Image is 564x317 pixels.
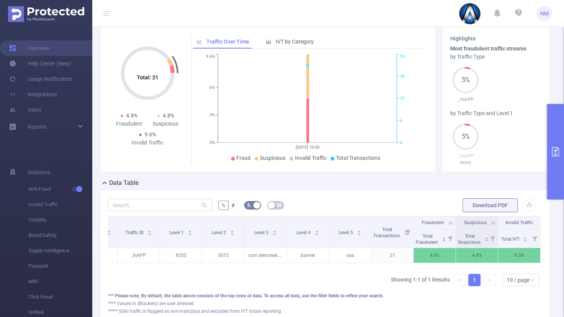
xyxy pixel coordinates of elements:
[507,274,529,286] div: 10 / page
[400,74,404,79] tspan: 18
[28,212,92,228] span: Visibility
[188,229,192,234] div: Sort
[484,238,489,241] i: icon: caret-down
[28,181,92,197] span: Anti-Fraud
[231,202,235,208] span: #
[28,274,92,289] span: MRC
[400,118,402,123] tspan: 6
[107,232,111,235] i: icon: caret-down
[450,159,481,167] p: 8555
[458,233,482,245] span: Total Suspicious
[272,232,276,235] i: icon: caret-down
[314,229,319,234] div: Sort
[107,229,111,234] div: Sort
[506,220,533,225] span: Invalid Traffic
[296,230,312,235] span: Level 4
[464,220,487,225] span: Suspicious
[373,227,401,238] span: Total Transactions
[391,274,450,286] li: Showing 1-1 of 1 Results
[28,119,47,134] a: Reports
[137,74,158,81] tspan: Total: 21
[108,292,542,299] div: *** Please note, By default, the table above consists of the top rows of data. To access all data...
[357,229,361,231] i: icon: caret-up
[272,229,276,231] i: icon: caret-up
[160,248,202,263] p: 8555
[170,230,185,235] span: Level 1
[28,258,92,274] span: Passport
[400,140,402,145] tspan: 0
[148,229,152,231] i: icon: caret-up
[148,120,184,128] div: Suspicious
[403,216,413,248] i: Filter menu
[414,248,456,263] p: 4.8%
[210,113,215,118] tspan: 3%
[400,54,404,59] tspan: 24
[247,203,251,207] i: icon: bg-colors
[357,232,361,235] i: icon: caret-down
[453,274,465,286] li: Previous Page
[126,112,138,119] span: 4.8%
[272,229,277,234] div: Sort
[206,54,215,59] tspan: 9.6%
[371,248,413,263] p: 21
[28,164,50,180] span: Solutions
[287,248,329,263] p: banner
[118,248,160,263] p: _InAPP
[129,139,166,147] div: Invalid Traffic
[28,124,47,130] span: Reports
[245,248,286,263] p: com.dencreak.spbook
[210,85,215,90] tspan: 6%
[9,71,72,87] a: Usage Notification
[314,232,319,235] i: icon: caret-down
[148,232,152,235] i: icon: caret-down
[450,35,542,43] h3: Highlights
[487,229,498,248] i: Filter menu
[453,134,479,140] span: 5%
[109,178,139,188] h2: Data Table
[125,230,145,235] span: Traffic ID
[221,202,225,208] span: %
[28,243,92,258] span: Supply Intelligence
[9,102,41,117] a: Users
[9,56,71,71] a: Help Center (New)
[28,228,92,243] span: Brand Safety
[107,229,111,231] i: icon: caret-up
[295,155,327,161] span: Invalid Traffic
[445,229,456,248] i: Filter menu
[456,248,498,263] p: 4.8%
[487,278,492,282] i: icon: right
[314,229,319,231] i: icon: caret-up
[450,53,542,61] div: by Traffic Type
[212,230,227,235] span: Level 2
[450,152,481,160] p: _InAPP
[484,274,496,286] li: Next Page
[230,229,235,234] div: Sort
[111,120,148,128] div: Fraudulent
[197,39,202,44] i: icon: line-chart
[463,198,518,212] button: Download PDF
[501,236,521,242] span: Total IVT
[210,140,215,145] tspan: 0%
[339,230,354,235] span: Level 5
[28,197,92,212] span: Invalid Traffic
[442,236,446,238] i: icon: caret-up
[188,229,192,231] i: icon: caret-up
[108,300,542,307] div: **** Values in (Brackets) are user attested
[108,199,212,211] input: Search...
[145,131,156,138] span: 9.6%
[484,236,489,238] i: icon: caret-up
[523,238,527,241] i: icon: caret-down
[450,45,526,52] b: Most fraudulent traffic streams
[400,96,404,101] tspan: 12
[230,229,234,231] i: icon: caret-up
[529,229,540,248] i: Filter menu
[329,248,371,263] p: usa
[468,274,481,286] li: 1
[453,77,479,83] span: 5%
[442,238,446,241] i: icon: caret-down
[147,229,152,234] div: Sort
[28,289,92,305] span: Click Fraud
[276,39,314,45] span: IVT by Category
[540,6,549,21] span: NM
[9,87,57,102] a: Integrations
